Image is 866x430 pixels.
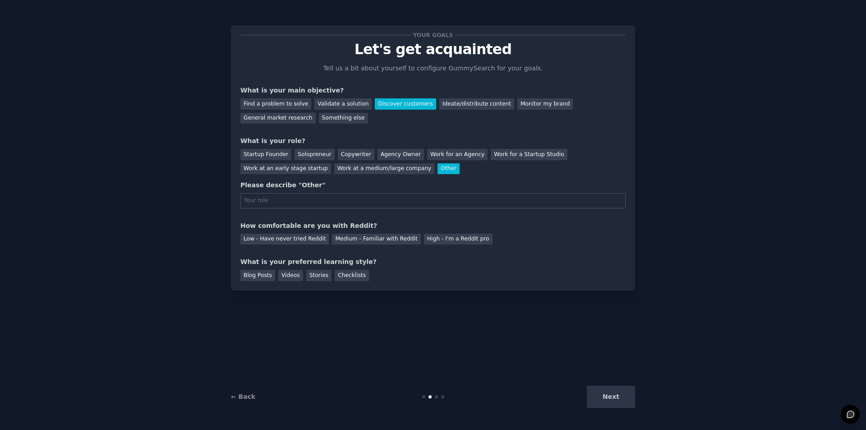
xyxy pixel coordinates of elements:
p: Let's get acquainted [240,42,626,57]
div: Copywriter [338,149,374,160]
div: General market research [240,113,316,124]
input: Your role [240,193,626,208]
div: Work for a Startup Studio [491,149,567,160]
div: Blog Posts [240,270,275,281]
div: Monitor my brand [517,98,573,110]
div: Please describe "Other" [240,180,626,190]
span: Your goals [411,30,455,40]
div: Solopreneur [295,149,334,160]
div: Low - Have never tried Reddit [240,234,329,245]
div: Videos [278,270,303,281]
div: Agency Owner [378,149,424,160]
div: Other [438,163,460,175]
div: What is your main objective? [240,86,626,95]
div: Work at a medium/large company [334,163,434,175]
div: Medium - Familiar with Reddit [332,234,420,245]
a: ← Back [231,393,255,400]
div: What is your preferred learning style? [240,257,626,267]
div: Work for an Agency [427,149,488,160]
div: Discover customers [375,98,436,110]
div: Find a problem to solve [240,98,311,110]
div: Ideate/distribute content [439,98,514,110]
div: How comfortable are you with Reddit? [240,221,626,231]
div: High - I'm a Reddit pro [424,234,493,245]
div: Validate a solution [314,98,372,110]
p: Tell us a bit about yourself to configure GummySearch for your goals. [319,64,547,73]
div: Something else [319,113,368,124]
div: Stories [306,270,332,281]
div: Startup Founder [240,149,291,160]
div: What is your role? [240,136,626,146]
div: Work at an early stage startup [240,163,331,175]
div: Checklists [335,270,369,281]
